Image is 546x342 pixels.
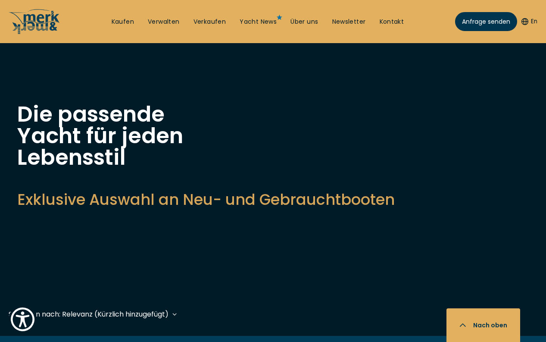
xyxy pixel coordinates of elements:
h2: Exklusive Auswahl an Neu- und Gebrauchtbooten [17,189,529,210]
a: Kontakt [380,18,404,26]
button: Nach oben [446,308,520,342]
a: Kaufen [112,18,134,26]
span: Anfrage senden [462,17,510,26]
a: Yacht News [240,18,277,26]
a: Verwalten [148,18,180,26]
div: Sortieren nach: Relevanz (Kürzlich hinzugefügt) [9,309,168,320]
a: Anfrage senden [455,12,517,31]
a: Über uns [290,18,318,26]
a: Verkaufen [193,18,226,26]
button: Show Accessibility Preferences [9,305,37,333]
a: Newsletter [332,18,366,26]
button: En [521,17,537,26]
h1: Die passende Yacht für jeden Lebensstil [17,104,190,168]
